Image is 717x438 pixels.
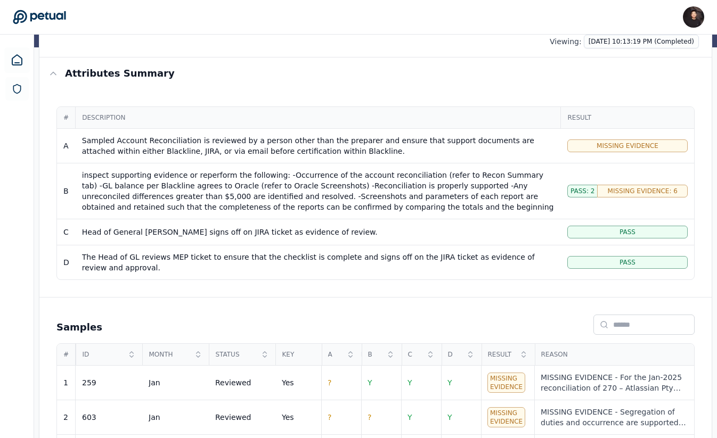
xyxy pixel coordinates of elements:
[541,407,688,428] div: MISSING EVIDENCE - Segregation of duties and occurrence are supported in BlackLine for [DATE] (pr...
[5,77,29,101] a: SOC 1 Reports
[57,129,76,163] td: A
[408,350,423,359] span: C
[584,35,699,48] button: [DATE] 10:13:19 PM (Completed)
[82,252,555,273] div: The Head of GL reviews MEP ticket to ensure that the checklist is complete and signs off on the J...
[82,113,554,122] span: Description
[488,350,516,359] span: Result
[408,378,412,387] span: Y
[487,407,525,427] div: Missing Evidence
[408,413,412,422] span: Y
[328,413,331,422] span: ?
[567,113,688,122] span: Result
[571,187,594,195] span: Pass: 2
[541,372,688,393] div: MISSING EVIDENCE - For the Jan-2025 reconciliation of 270 – Atlassian Pty Ltd, Account 201010, we...
[4,47,30,73] a: Dashboard
[215,377,251,388] div: Reviewed
[368,350,383,359] span: B
[83,350,124,359] span: ID
[57,245,76,280] td: D
[63,350,69,359] span: #
[683,6,704,28] img: James Lee
[447,413,452,422] span: Y
[282,412,294,423] div: Yes
[216,350,257,359] span: Status
[368,413,371,422] span: ?
[447,378,452,387] span: Y
[608,187,678,195] span: Missing Evidence: 6
[13,10,66,24] a: Go to Dashboard
[39,57,712,89] button: Attributes summary
[328,378,331,387] span: ?
[541,350,688,359] span: Reason
[82,227,555,237] div: Head of General [PERSON_NAME] signs off on JIRA ticket as evidence of review.
[448,350,463,359] span: D
[56,320,102,335] h2: Samples
[487,373,525,393] div: Missing Evidence
[82,170,555,223] div: inspect supporting evidence or reperform the following: -Occurrence of the account reconciliation...
[328,350,343,359] span: A
[282,350,324,359] span: Key
[57,219,76,245] td: C
[149,377,160,388] div: Jan
[57,366,76,400] td: 1
[57,400,76,435] td: 2
[149,350,191,359] span: Month
[620,228,635,236] span: Pass
[620,258,635,267] span: Pass
[368,378,372,387] span: Y
[82,412,96,423] div: 603
[215,412,251,423] div: Reviewed
[82,377,96,388] div: 259
[63,113,69,122] span: #
[149,412,160,423] div: Jan
[65,66,175,81] h3: Attributes summary
[550,36,582,47] p: Viewing:
[57,163,76,219] td: B
[282,377,294,388] div: Yes
[597,142,658,150] span: Missing Evidence
[82,135,555,156] div: Sampled Account Reconciliation is reviewed by a person other than the preparer and ensure that su...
